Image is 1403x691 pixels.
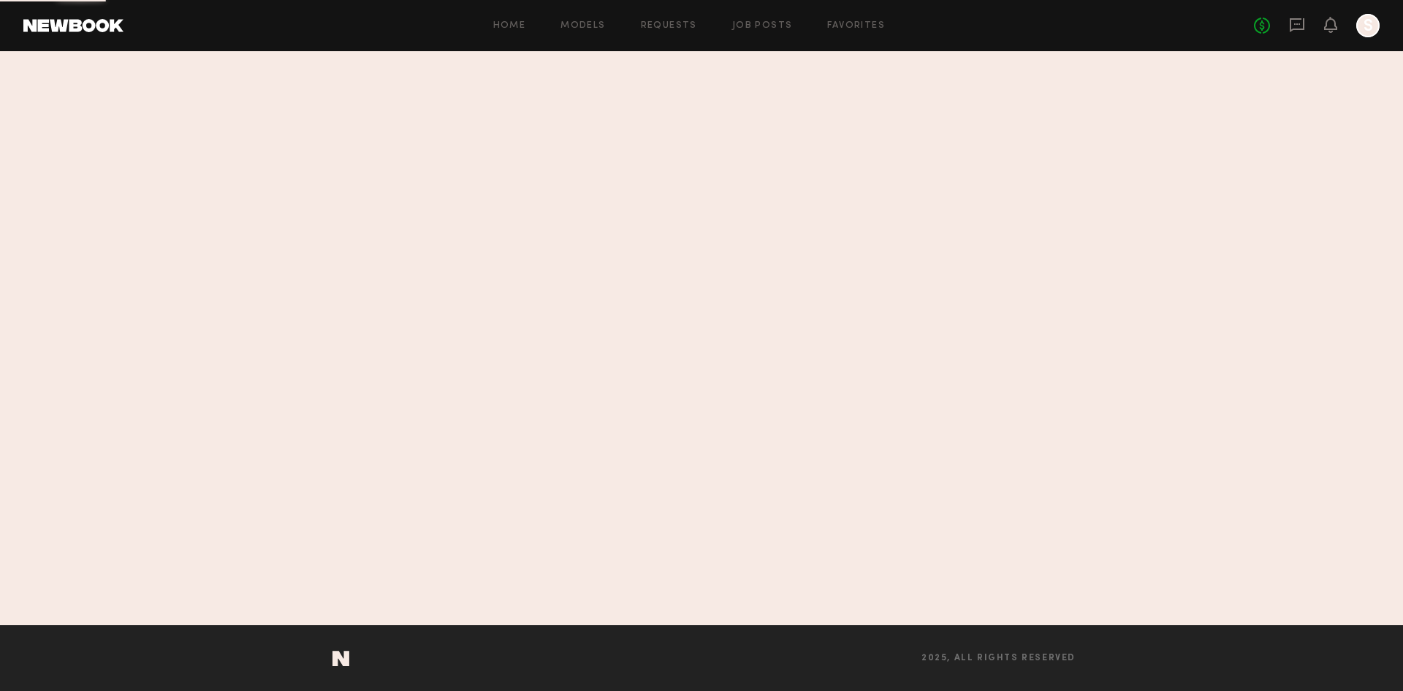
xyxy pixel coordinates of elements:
[921,654,1076,663] span: 2025, all rights reserved
[641,21,697,31] a: Requests
[732,21,793,31] a: Job Posts
[827,21,885,31] a: Favorites
[560,21,605,31] a: Models
[1356,14,1380,37] a: S
[493,21,526,31] a: Home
